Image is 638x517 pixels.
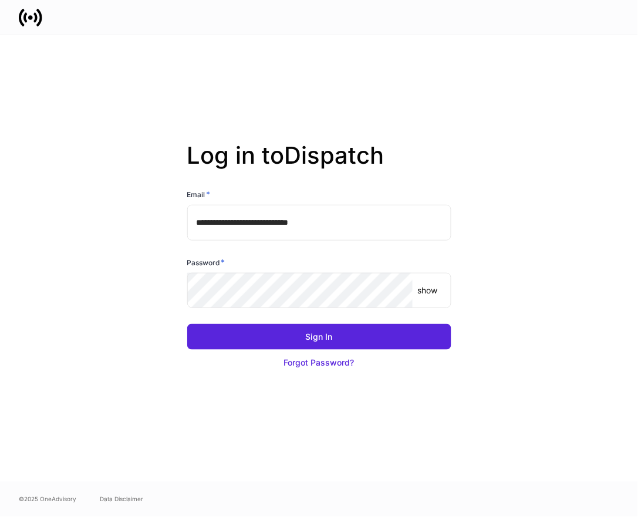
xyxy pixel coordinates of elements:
h6: Password [187,256,225,268]
h2: Log in to Dispatch [187,141,451,188]
a: Data Disclaimer [100,495,143,504]
h6: Email [187,188,211,200]
div: Forgot Password? [284,357,355,369]
div: Sign In [306,331,333,343]
button: Sign In [187,324,451,350]
span: © 2025 OneAdvisory [19,495,76,504]
p: show [417,285,437,296]
button: Forgot Password? [187,350,451,376]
